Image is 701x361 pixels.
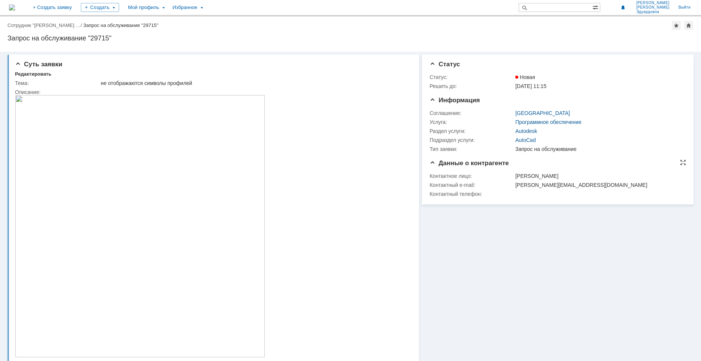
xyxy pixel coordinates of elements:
div: Решить до: [430,83,514,89]
div: Соглашение: [430,110,514,116]
span: [DATE] 11:15 [515,83,546,89]
a: Перейти на домашнюю страницу [9,4,15,10]
img: logo [9,4,15,10]
div: Тема: [15,80,99,86]
div: Контактный телефон: [430,191,514,197]
span: [PERSON_NAME] [636,1,670,5]
div: На всю страницу [680,160,686,166]
a: [GEOGRAPHIC_DATA] [515,110,570,116]
div: Контактный e-mail: [430,182,514,188]
span: Данные о контрагенте [430,160,509,167]
div: Контактное лицо: [430,173,514,179]
div: Запрос на обслуживание [515,146,682,152]
span: Статус [430,61,460,68]
a: Программное обеспечение [515,119,582,125]
span: Суть заявки [15,61,62,68]
div: [PERSON_NAME][EMAIL_ADDRESS][DOMAIN_NAME] [515,182,682,188]
span: Эдуардовна [636,10,670,14]
div: Раздел услуги: [430,128,514,134]
div: Статус: [430,74,514,80]
a: Сотрудник "[PERSON_NAME] … [7,22,81,28]
div: не отображаются символы профилей [101,80,408,86]
span: Информация [430,97,480,104]
div: Добавить в избранное [672,21,681,30]
span: [PERSON_NAME] [636,5,670,10]
span: Новая [515,74,535,80]
div: Редактировать [15,71,51,77]
div: [PERSON_NAME] [515,173,682,179]
div: Тип заявки: [430,146,514,152]
div: Сделать домашней страницей [684,21,693,30]
div: Описание: [15,89,409,95]
span: Расширенный поиск [592,3,600,10]
a: AutoCad [515,137,535,143]
div: Запрос на обслуживание "29715" [7,34,694,42]
div: Услуга: [430,119,514,125]
div: Подраздел услуги: [430,137,514,143]
div: Создать [81,3,119,12]
div: / [7,22,83,28]
div: Запрос на обслуживание "29715" [83,22,158,28]
a: Autodesk [515,128,537,134]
